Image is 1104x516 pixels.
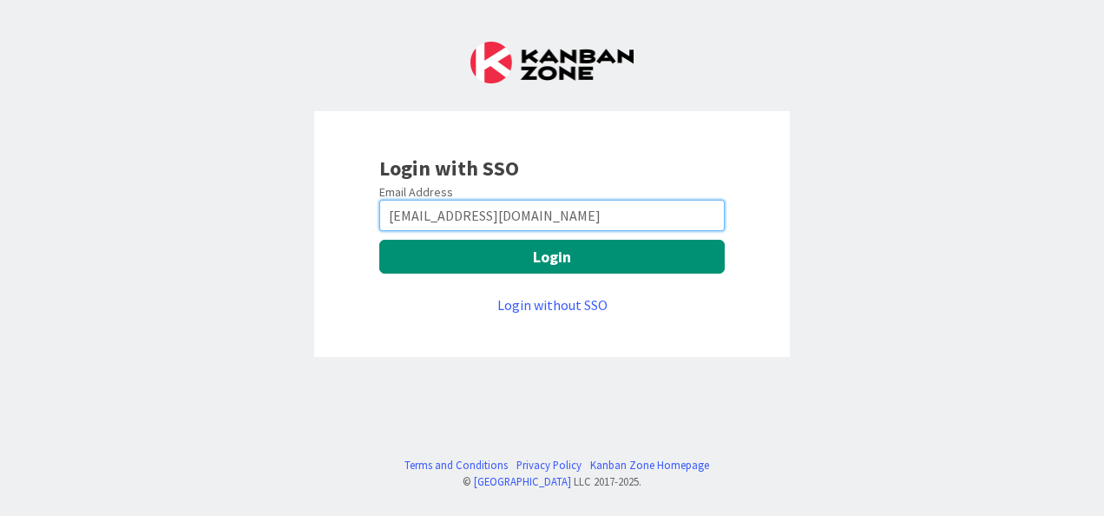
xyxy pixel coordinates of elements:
[379,240,725,274] button: Login
[379,184,453,200] label: Email Address
[516,457,582,473] a: Privacy Policy
[379,155,519,182] b: Login with SSO
[470,42,634,83] img: Kanban Zone
[396,473,709,490] div: © LLC 2017- 2025 .
[474,474,571,488] a: [GEOGRAPHIC_DATA]
[590,457,709,473] a: Kanban Zone Homepage
[497,296,608,314] a: Login without SSO
[404,457,508,473] a: Terms and Conditions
